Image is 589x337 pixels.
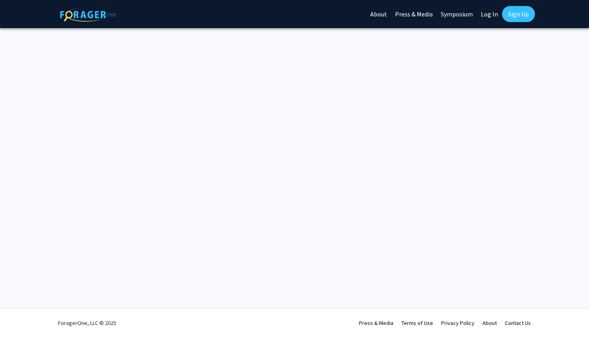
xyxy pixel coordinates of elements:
a: Privacy Policy [441,319,474,327]
a: Sign Up [502,6,535,22]
div: ForagerOne, LLC © 2025 [58,309,116,337]
a: About [482,319,497,327]
a: Contact Us [505,319,531,327]
a: Terms of Use [401,319,433,327]
img: ForagerOne Logo [60,8,116,22]
a: Press & Media [359,319,393,327]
